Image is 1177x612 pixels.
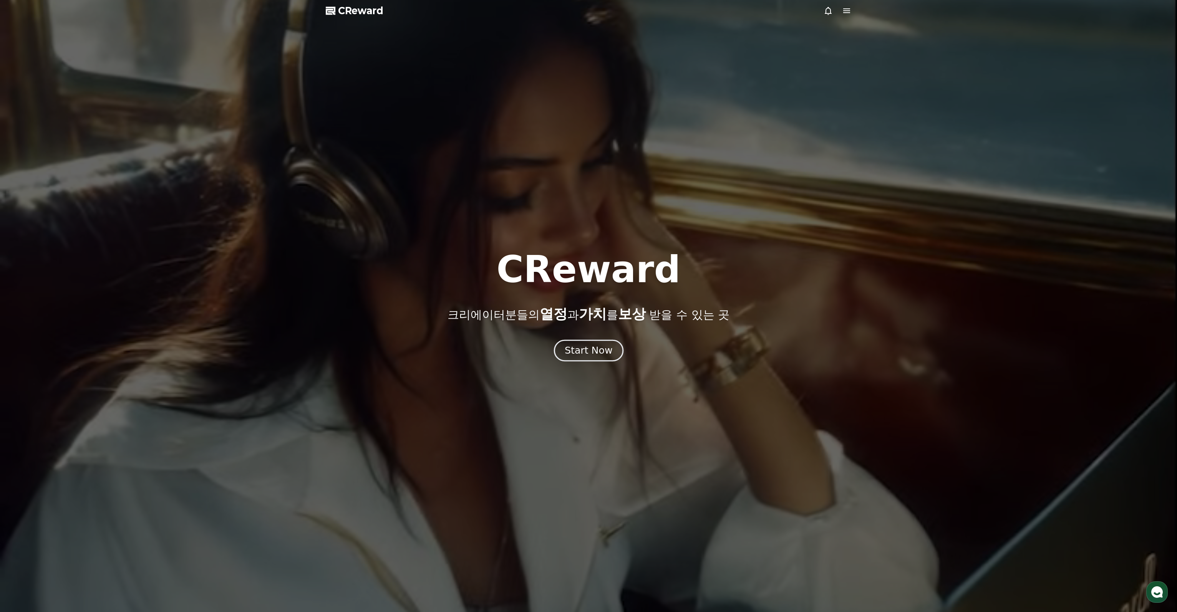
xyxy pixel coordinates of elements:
h1: CReward [496,251,680,288]
a: Start Now [555,348,622,355]
span: 대화 [70,255,80,261]
a: 홈 [2,243,51,263]
button: Start Now [554,340,623,362]
a: 설정 [99,243,148,263]
a: 대화 [51,243,99,263]
span: CReward [338,5,383,17]
a: CReward [326,5,383,17]
span: 열정 [540,306,567,322]
span: 홈 [24,255,29,261]
span: 설정 [119,255,128,261]
span: 보상 [618,306,646,322]
span: 가치 [579,306,607,322]
div: Start Now [565,344,612,357]
p: 크리에이터분들의 과 를 받을 수 있는 곳 [448,306,729,322]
